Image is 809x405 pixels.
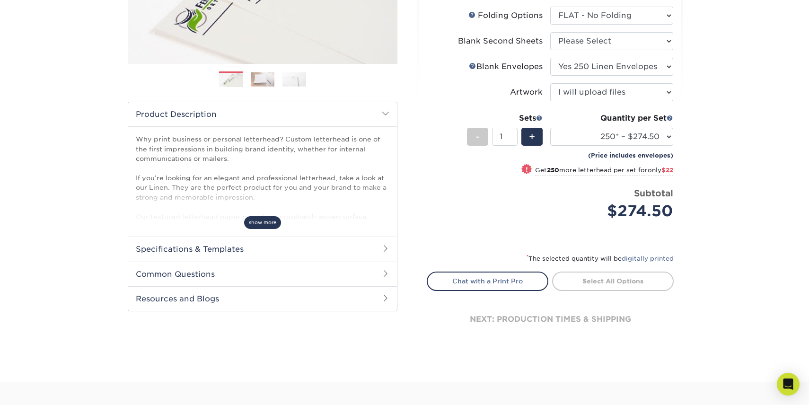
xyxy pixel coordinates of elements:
[529,130,535,144] span: +
[777,373,800,396] div: Open Intercom Messenger
[550,113,673,124] div: Quantity per Set
[282,72,306,87] img: Letterhead 03
[468,10,543,21] div: Folding Options
[427,272,548,291] a: Chat with a Print Pro
[128,262,397,286] h2: Common Questions
[469,61,543,72] div: Blank Envelopes
[244,216,281,229] span: show more
[535,167,673,176] small: Get more letterhead per set for
[128,102,397,126] h2: Product Description
[547,167,559,174] strong: 250
[427,291,674,348] div: next: production times & shipping
[128,286,397,311] h2: Resources and Blogs
[588,151,673,160] small: (Price includes envelopes)
[648,167,673,174] span: only
[661,167,673,174] span: $22
[475,130,480,144] span: -
[2,376,80,402] iframe: Google Customer Reviews
[510,87,543,98] div: Artwork
[467,113,543,124] div: Sets
[458,35,543,47] div: Blank Second Sheets
[552,272,674,291] a: Select All Options
[128,237,397,261] h2: Specifications & Templates
[622,255,674,262] a: digitally printed
[527,255,674,262] small: The selected quantity will be
[634,188,673,198] strong: Subtotal
[251,72,274,87] img: Letterhead 02
[557,200,673,222] div: $274.50
[526,165,528,175] span: !
[219,72,243,88] img: Letterhead 01
[136,134,389,356] p: Why print business or personal letterhead? Custom letterhead is one of the first impressions in b...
